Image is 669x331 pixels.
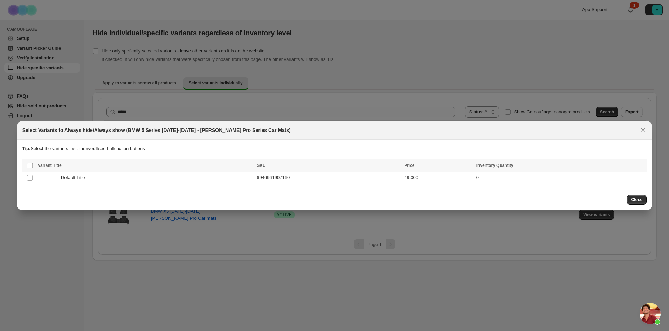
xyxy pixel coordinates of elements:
button: Close [638,125,648,135]
div: Open chat [640,303,661,324]
span: SKU [257,163,265,168]
p: Select the variants first, then you'll see bulk action buttons [22,145,647,152]
strong: Tip: [22,146,31,151]
h2: Select Variants to Always hide/Always show (BMW 5 Series [DATE]-[DATE] - [PERSON_NAME] Pro Series... [22,127,291,134]
span: Variant Title [38,163,62,168]
span: Close [631,197,643,203]
span: Default Title [61,174,89,181]
td: 49.000 [402,172,474,183]
button: Close [627,195,647,205]
span: Inventory Quantity [476,163,513,168]
span: Price [404,163,414,168]
td: 6946961907160 [255,172,402,183]
td: 0 [474,172,647,183]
